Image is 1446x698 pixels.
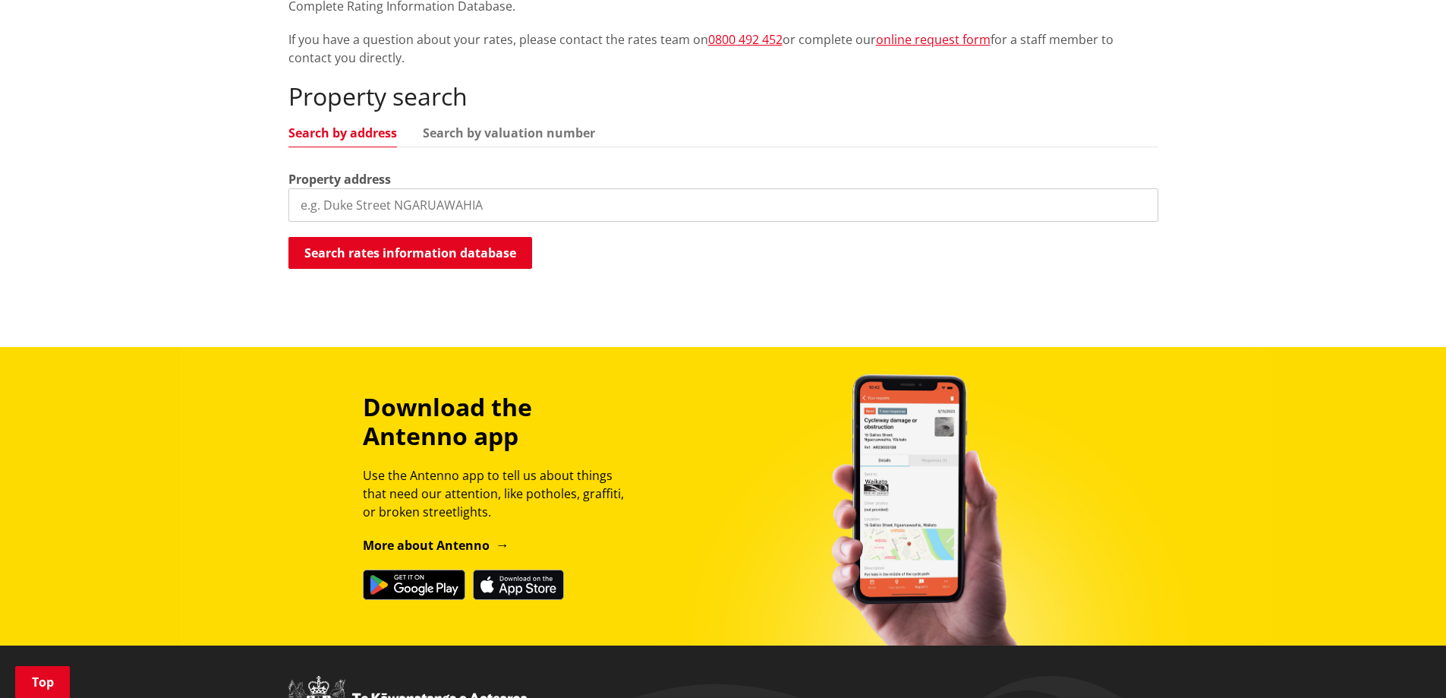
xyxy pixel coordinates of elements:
[708,31,783,48] a: 0800 492 452
[288,30,1158,67] p: If you have a question about your rates, please contact the rates team on or complete our for a s...
[876,31,991,48] a: online request form
[363,570,465,600] img: Get it on Google Play
[288,170,391,188] label: Property address
[288,237,532,269] button: Search rates information database
[363,466,638,521] p: Use the Antenno app to tell us about things that need our attention, like potholes, graffiti, or ...
[288,127,397,139] a: Search by address
[288,82,1158,111] h2: Property search
[288,188,1158,222] input: e.g. Duke Street NGARUAWAHIA
[473,570,564,600] img: Download on the App Store
[423,127,595,139] a: Search by valuation number
[15,666,70,698] a: Top
[363,537,509,554] a: More about Antenno
[363,393,638,451] h3: Download the Antenno app
[1376,634,1431,689] iframe: Messenger Launcher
